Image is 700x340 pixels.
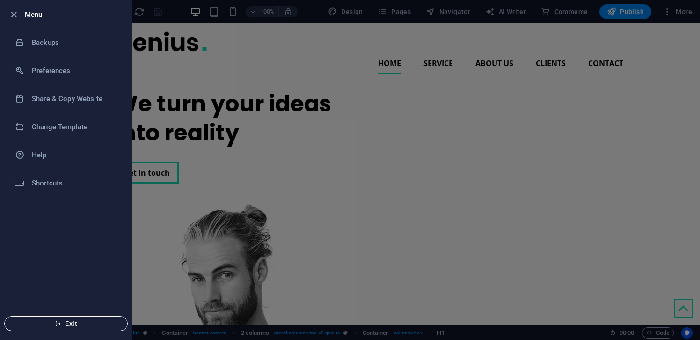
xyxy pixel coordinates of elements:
[12,320,120,327] span: Exit
[32,37,118,48] h6: Backups
[25,9,124,20] h6: Menu
[32,65,118,76] h6: Preferences
[4,316,128,331] button: Exit
[32,177,118,189] h6: Shortcuts
[32,121,118,133] h6: Change Template
[0,141,131,169] a: Help
[32,93,118,104] h6: Share & Copy Website
[32,149,118,161] h6: Help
